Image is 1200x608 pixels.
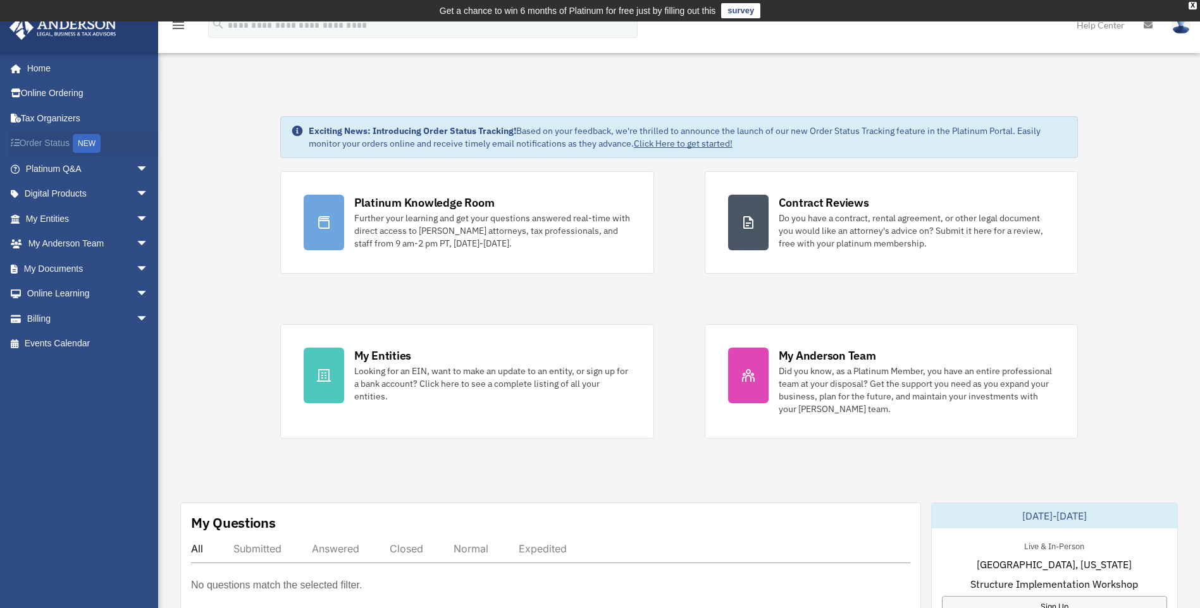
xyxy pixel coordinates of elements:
[779,195,869,210] div: Contract Reviews
[73,134,101,153] div: NEW
[977,557,1132,572] span: [GEOGRAPHIC_DATA], [US_STATE]
[9,231,168,257] a: My Anderson Teamarrow_drop_down
[309,125,516,137] strong: Exciting News: Introducing Order Status Tracking!
[354,212,631,250] div: Further your learning and get your questions answered real-time with direct access to [PERSON_NAM...
[634,138,733,149] a: Click Here to get started!
[136,281,161,307] span: arrow_drop_down
[721,3,760,18] a: survey
[932,503,1177,528] div: [DATE]-[DATE]
[779,365,1055,415] div: Did you know, as a Platinum Member, you have an entire professional team at your disposal? Get th...
[6,15,120,40] img: Anderson Advisors Platinum Portal
[354,195,495,210] div: Platinum Knowledge Room
[191,542,203,555] div: All
[312,542,359,555] div: Answered
[136,256,161,282] span: arrow_drop_down
[454,542,488,555] div: Normal
[1172,16,1191,34] img: User Pic
[705,171,1079,274] a: Contract Reviews Do you have a contract, rental agreement, or other legal document you would like...
[970,576,1138,592] span: Structure Implementation Workshop
[9,131,168,157] a: Order StatusNEW
[705,324,1079,439] a: My Anderson Team Did you know, as a Platinum Member, you have an entire professional team at your...
[9,206,168,231] a: My Entitiesarrow_drop_down
[9,156,168,181] a: Platinum Q&Aarrow_drop_down
[390,542,423,555] div: Closed
[9,81,168,106] a: Online Ordering
[309,125,1068,150] div: Based on your feedback, we're thrilled to announce the launch of our new Order Status Tracking fe...
[9,256,168,281] a: My Documentsarrow_drop_down
[280,171,654,274] a: Platinum Knowledge Room Further your learning and get your questions answered real-time with dire...
[171,18,186,33] i: menu
[136,306,161,332] span: arrow_drop_down
[191,576,362,594] p: No questions match the selected filter.
[280,324,654,439] a: My Entities Looking for an EIN, want to make an update to an entity, or sign up for a bank accoun...
[1014,538,1094,552] div: Live & In-Person
[9,306,168,331] a: Billingarrow_drop_down
[440,3,716,18] div: Get a chance to win 6 months of Platinum for free just by filling out this
[136,156,161,182] span: arrow_drop_down
[1189,2,1197,9] div: close
[779,212,1055,250] div: Do you have a contract, rental agreement, or other legal document you would like an attorney's ad...
[354,365,631,403] div: Looking for an EIN, want to make an update to an entity, or sign up for a bank account? Click her...
[9,56,161,81] a: Home
[136,231,161,257] span: arrow_drop_down
[9,181,168,207] a: Digital Productsarrow_drop_down
[191,513,276,532] div: My Questions
[779,348,876,363] div: My Anderson Team
[233,542,281,555] div: Submitted
[519,542,567,555] div: Expedited
[9,106,168,131] a: Tax Organizers
[136,181,161,207] span: arrow_drop_down
[171,22,186,33] a: menu
[136,206,161,232] span: arrow_drop_down
[354,348,411,363] div: My Entities
[9,331,168,356] a: Events Calendar
[211,17,225,31] i: search
[9,281,168,307] a: Online Learningarrow_drop_down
